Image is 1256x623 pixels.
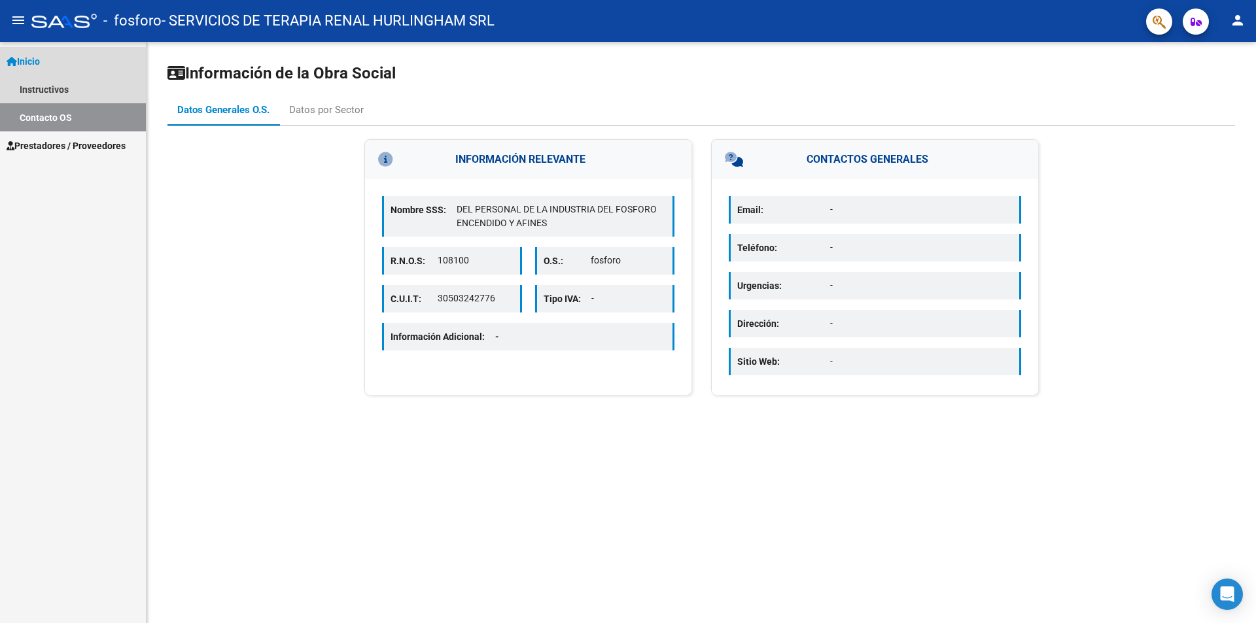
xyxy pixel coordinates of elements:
span: - fosforo [103,7,162,35]
p: Dirección: [737,316,830,331]
p: - [830,241,1013,254]
p: Nombre SSS: [391,203,457,217]
p: Email: [737,203,830,217]
p: 30503242776 [438,292,513,305]
p: DEL PERSONAL DE LA INDUSTRIA DEL FOSFORO ENCENDIDO Y AFINES [457,203,666,230]
div: Datos Generales O.S. [177,103,270,117]
p: Urgencias: [737,278,830,293]
span: - SERVICIOS DE TERAPIA RENAL HURLINGHAM SRL [162,7,495,35]
mat-icon: person [1230,12,1246,28]
h3: INFORMACIÓN RELEVANTE [365,140,691,179]
p: Teléfono: [737,241,830,255]
p: Información Adicional: [391,329,510,344]
p: - [830,316,1013,330]
p: O.S.: [544,254,591,268]
p: - [591,292,667,305]
span: Inicio [7,54,40,69]
div: Datos por Sector [289,103,364,117]
h3: CONTACTOS GENERALES [712,140,1038,179]
p: Sitio Web: [737,354,830,369]
p: 108100 [438,254,513,267]
span: - [495,331,499,342]
p: C.U.I.T: [391,292,438,306]
p: - [830,354,1013,368]
p: Tipo IVA: [544,292,591,306]
p: R.N.O.S: [391,254,438,268]
div: Open Intercom Messenger [1212,579,1243,610]
mat-icon: menu [10,12,26,28]
h1: Información de la Obra Social [167,63,1235,84]
p: fosforo [591,254,666,267]
span: Prestadores / Proveedores [7,139,126,153]
p: - [830,203,1013,216]
p: - [830,278,1013,292]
